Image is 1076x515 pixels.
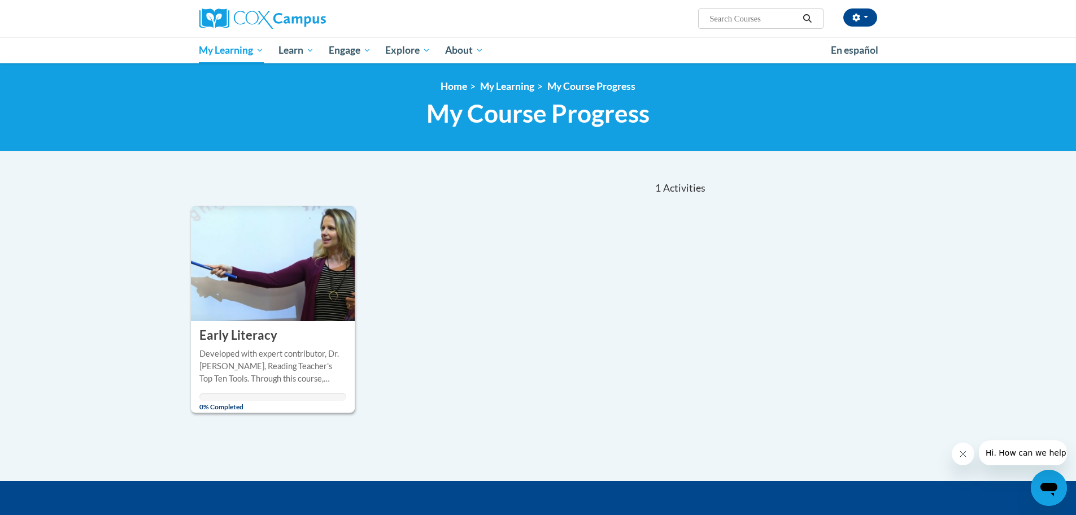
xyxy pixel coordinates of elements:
span: En español [831,44,878,56]
a: Learn [271,37,321,63]
button: Account Settings [843,8,877,27]
a: My Learning [192,37,272,63]
span: Explore [385,44,430,57]
span: Engage [329,44,371,57]
iframe: Close message [952,443,974,465]
a: Course Logo Early LiteracyDeveloped with expert contributor, Dr. [PERSON_NAME], Reading Teacher's... [191,206,355,413]
iframe: Button to launch messaging window [1031,470,1067,506]
button: Search [799,12,816,25]
div: Developed with expert contributor, Dr. [PERSON_NAME], Reading Teacher's Top Ten Tools. Through th... [199,348,347,385]
a: Explore [378,37,438,63]
span: Activities [663,182,705,194]
a: Cox Campus [199,8,414,29]
a: My Course Progress [547,80,635,92]
input: Search Courses [708,12,799,25]
a: My Learning [480,80,534,92]
a: Home [441,80,467,92]
a: Engage [321,37,378,63]
h3: Early Literacy [199,327,277,344]
span: 1 [655,182,661,194]
a: En español [824,38,886,62]
div: Main menu [182,37,894,63]
a: About [438,37,491,63]
span: My Course Progress [426,98,650,128]
iframe: Message from company [979,440,1067,465]
img: Cox Campus [199,8,326,29]
span: Hi. How can we help? [7,8,92,17]
span: My Learning [199,44,264,57]
span: About [445,44,483,57]
img: Course Logo [191,206,355,321]
span: Learn [278,44,314,57]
